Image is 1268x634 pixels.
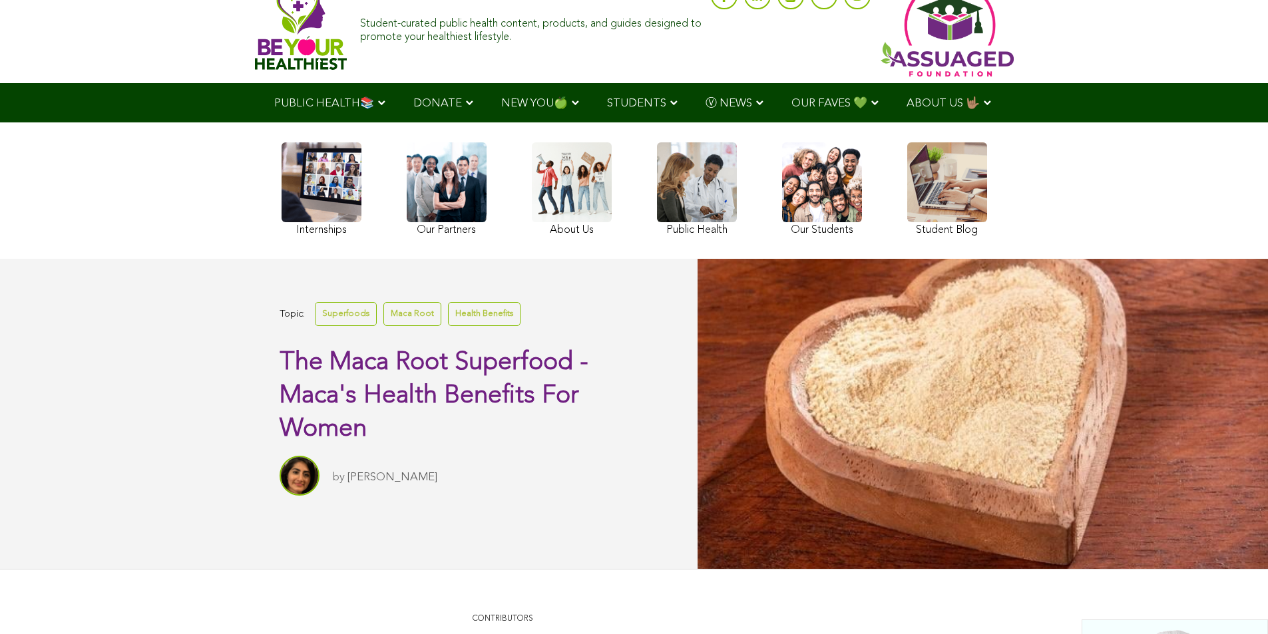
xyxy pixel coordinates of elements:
span: DONATE [413,98,462,109]
div: Student-curated public health content, products, and guides designed to promote your healthiest l... [360,11,704,43]
span: ABOUT US 🤟🏽 [907,98,980,109]
a: Health Benefits [448,302,521,325]
span: STUDENTS [607,98,666,109]
span: NEW YOU🍏 [501,98,568,109]
a: Superfoods [315,302,377,325]
span: by [333,472,345,483]
a: [PERSON_NAME] [347,472,437,483]
span: OUR FAVES 💚 [791,98,867,109]
iframe: Chat Widget [1201,570,1268,634]
span: Topic: [280,305,305,323]
span: Ⓥ NEWS [706,98,752,109]
img: Sitara Darvish [280,456,319,496]
span: PUBLIC HEALTH📚 [274,98,374,109]
div: Navigation Menu [255,83,1014,122]
a: Maca Root [383,302,441,325]
p: CONTRIBUTORS [286,613,719,625]
span: The Maca Root Superfood - Maca's Health Benefits For Women [280,350,588,442]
